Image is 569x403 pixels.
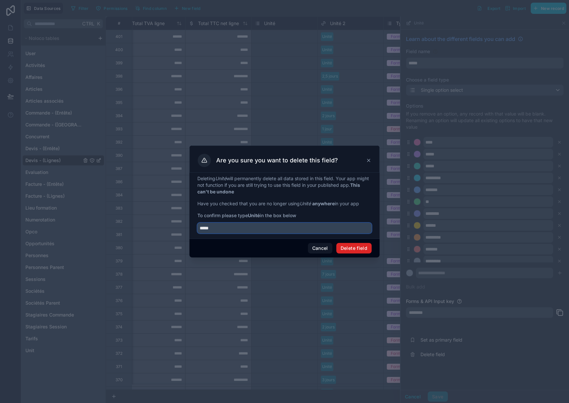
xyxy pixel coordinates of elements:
[312,201,335,206] strong: anywhere
[216,156,338,164] h3: Are you sure you want to delete this field?
[308,243,332,253] button: Cancel
[300,201,311,206] em: Unité
[248,213,260,218] strong: Unité
[197,212,372,219] span: To confirm please type in the box below
[197,200,372,207] p: Have you checked that you are no longer using in your app
[215,176,226,181] em: Unité
[197,175,372,195] p: Deleting will permanently delete all data stored in this field. Your app might not function if yo...
[336,243,372,253] button: Delete field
